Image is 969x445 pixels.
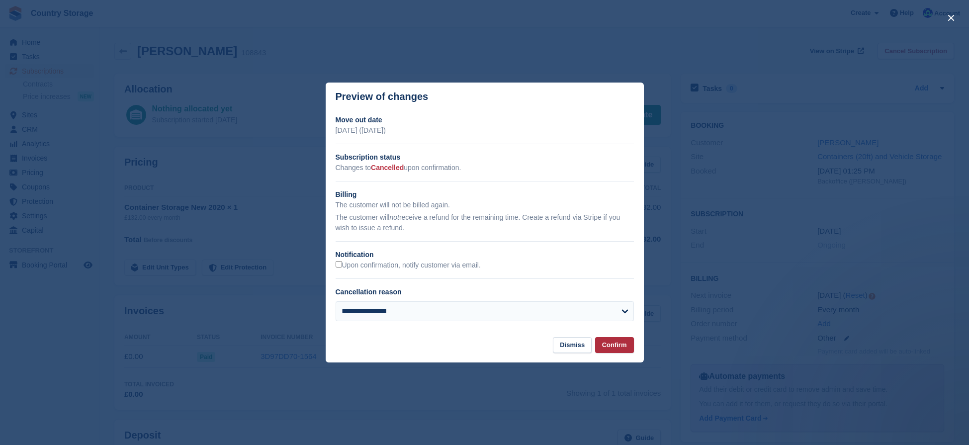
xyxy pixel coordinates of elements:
input: Upon confirmation, notify customer via email. [336,261,342,267]
button: Confirm [595,337,634,354]
label: Upon confirmation, notify customer via email. [336,261,481,270]
span: Cancelled [371,164,404,172]
button: Dismiss [553,337,592,354]
p: The customer will not be billed again. [336,200,634,210]
p: Preview of changes [336,91,429,102]
h2: Subscription status [336,152,634,163]
p: The customer will receive a refund for the remaining time. Create a refund via Stripe if you wish... [336,212,634,233]
p: [DATE] ([DATE]) [336,125,634,136]
h2: Notification [336,250,634,260]
h2: Billing [336,189,634,200]
em: not [389,213,399,221]
h2: Move out date [336,115,634,125]
label: Cancellation reason [336,288,402,296]
button: close [943,10,959,26]
p: Changes to upon confirmation. [336,163,634,173]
